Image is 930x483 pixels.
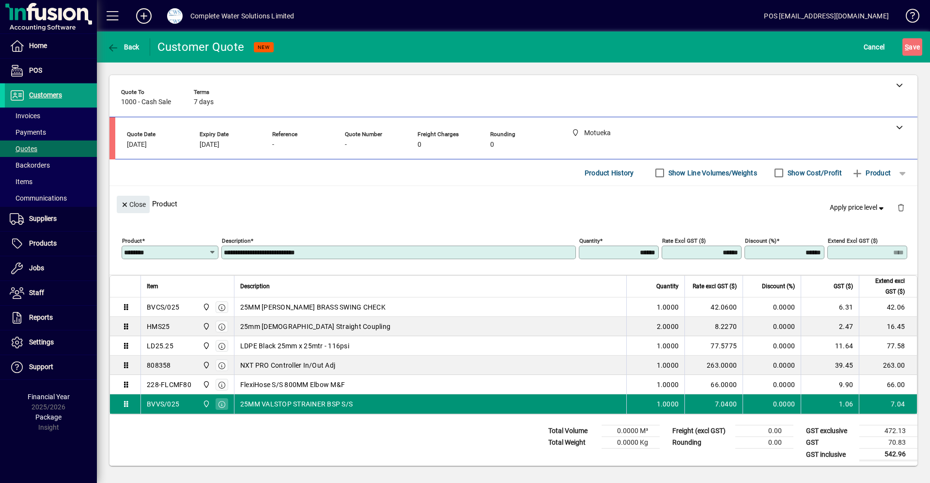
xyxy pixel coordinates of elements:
span: Support [29,363,53,371]
a: Communications [5,190,97,206]
span: Jobs [29,264,44,272]
td: 70.83 [859,437,917,449]
a: Settings [5,330,97,355]
div: 42.0600 [691,302,737,312]
span: Motueka [200,321,211,332]
button: Delete [889,196,913,219]
div: 8.2270 [691,322,737,331]
mat-label: Extend excl GST ($) [828,237,878,244]
td: 0.00 [735,425,793,437]
div: 808358 [147,360,171,370]
td: GST [801,437,859,449]
div: 228-FLCMF80 [147,380,191,390]
td: Freight (excl GST) [667,425,735,437]
a: Backorders [5,157,97,173]
mat-label: Description [222,237,250,244]
span: Discount (%) [762,281,795,292]
a: Home [5,34,97,58]
div: Product [109,186,917,221]
span: Quantity [656,281,679,292]
span: LDPE Black 25mm x 25mtr - 116psi [240,341,349,351]
button: Profile [159,7,190,25]
span: Description [240,281,270,292]
span: Invoices [10,112,40,120]
div: BVCS/025 [147,302,179,312]
span: Settings [29,338,54,346]
button: Apply price level [826,199,890,217]
button: Add [128,7,159,25]
td: 0.0000 [743,356,801,375]
td: GST inclusive [801,449,859,461]
td: 0.0000 [743,394,801,414]
a: Items [5,173,97,190]
td: 1.06 [801,394,859,414]
a: Reports [5,306,97,330]
span: Quotes [10,145,37,153]
button: Close [117,196,150,213]
span: 1.0000 [657,360,679,370]
app-page-header-button: Delete [889,203,913,212]
div: 66.0000 [691,380,737,390]
span: Cancel [864,39,885,55]
td: 39.45 [801,356,859,375]
span: NXT PRO Controller In/Out Adj [240,360,335,370]
a: Support [5,355,97,379]
td: 0.0000 [743,297,801,317]
a: Products [5,232,97,256]
span: Customers [29,91,62,99]
div: 7.0400 [691,399,737,409]
mat-label: Discount (%) [745,237,776,244]
td: 2.47 [801,317,859,336]
button: Cancel [861,38,887,56]
mat-label: Product [122,237,142,244]
span: Products [29,239,57,247]
span: [DATE] [200,141,219,149]
a: Invoices [5,108,97,124]
span: Apply price level [830,203,886,213]
span: Rate excl GST ($) [693,281,737,292]
td: 263.00 [859,356,917,375]
div: POS [EMAIL_ADDRESS][DOMAIN_NAME] [764,8,889,24]
span: Staff [29,289,44,296]
div: HMS25 [147,322,170,331]
span: Communications [10,194,67,202]
td: 6.31 [801,297,859,317]
span: 25MM [PERSON_NAME] BRASS SWING CHECK [240,302,386,312]
span: 25mm [DEMOGRAPHIC_DATA] Straight Coupling [240,322,390,331]
span: GST ($) [834,281,853,292]
td: 0.00 [735,437,793,449]
td: 0.0000 [743,317,801,336]
span: ave [905,39,920,55]
span: 1.0000 [657,380,679,390]
label: Show Cost/Profit [786,168,842,178]
td: 16.45 [859,317,917,336]
a: Jobs [5,256,97,280]
span: 1000 - Cash Sale [121,98,171,106]
span: Product History [585,165,634,181]
button: Product [847,164,896,182]
span: Suppliers [29,215,57,222]
td: 0.0000 [743,336,801,356]
span: 0 [418,141,421,149]
app-page-header-button: Back [97,38,150,56]
span: POS [29,66,42,74]
td: 542.96 [859,449,917,461]
span: Motueka [200,379,211,390]
span: - [345,141,347,149]
a: Knowledge Base [899,2,918,33]
span: Motueka [200,302,211,312]
td: Total Weight [543,437,602,449]
td: 77.58 [859,336,917,356]
td: GST exclusive [801,425,859,437]
button: Product History [581,164,638,182]
span: Items [10,178,32,186]
span: Reports [29,313,53,321]
a: POS [5,59,97,83]
span: Home [29,42,47,49]
td: 11.64 [801,336,859,356]
span: Product [852,165,891,181]
label: Show Line Volumes/Weights [666,168,757,178]
a: Quotes [5,140,97,157]
a: Payments [5,124,97,140]
span: Financial Year [28,393,70,401]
